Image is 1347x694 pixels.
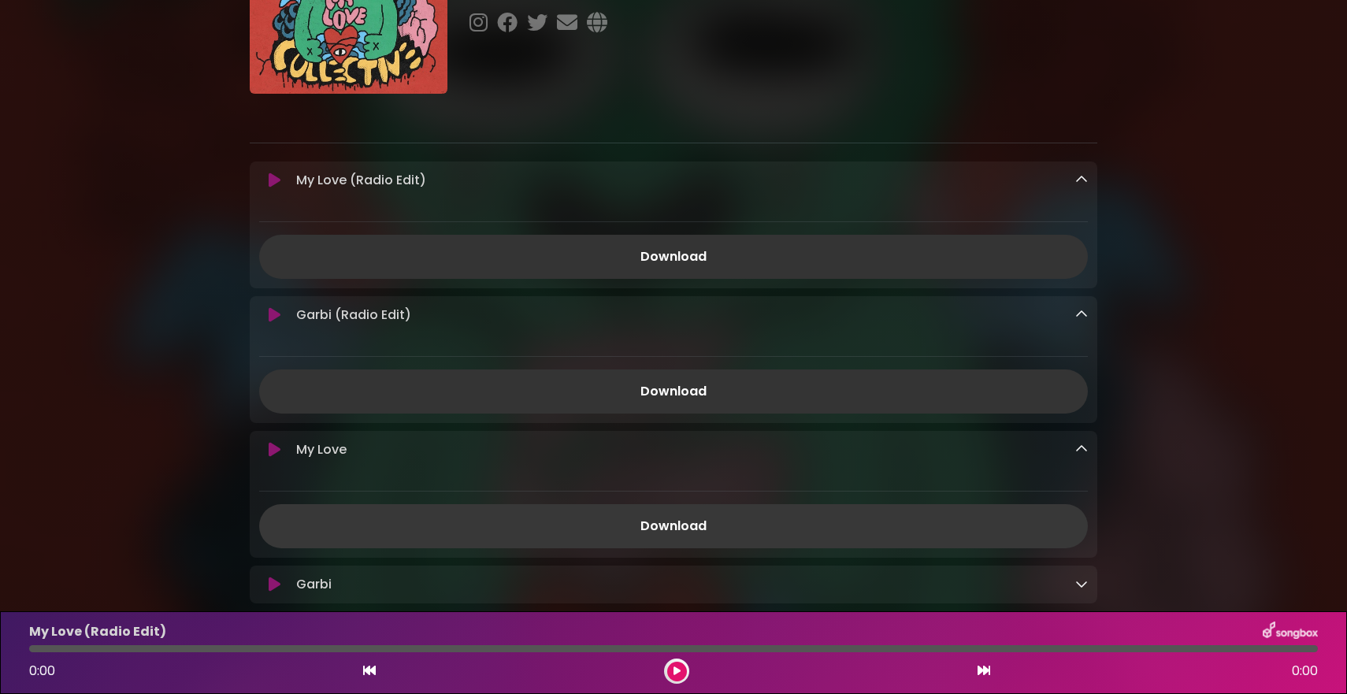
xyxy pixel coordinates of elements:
[1292,662,1318,681] span: 0:00
[29,622,166,641] p: My Love (Radio Edit)
[296,575,332,594] p: Garbi
[29,662,55,680] span: 0:00
[259,235,1088,279] a: Download
[259,504,1088,548] a: Download
[259,369,1088,414] a: Download
[296,171,426,190] p: My Love (Radio Edit)
[296,440,347,459] p: My Love
[296,306,411,325] p: Garbi (Radio Edit)
[1263,622,1318,642] img: songbox-logo-white.png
